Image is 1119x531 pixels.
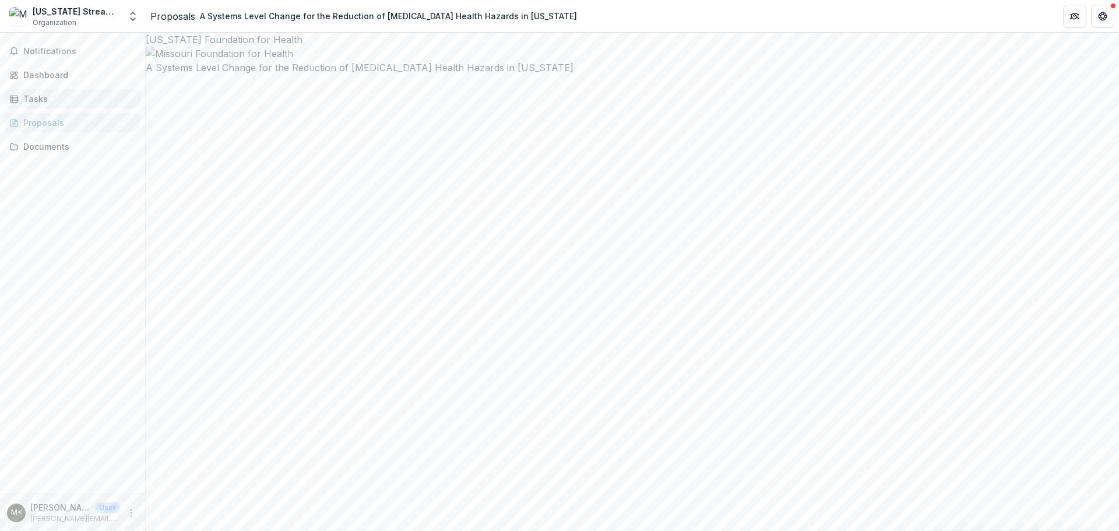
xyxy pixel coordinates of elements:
a: Documents [5,137,140,156]
h2: A Systems Level Change for the Reduction of [MEDICAL_DATA] Health Hazards in [US_STATE] [146,61,1119,75]
span: Organization [33,17,76,28]
button: Open entity switcher [125,5,141,28]
div: Mary Culler <mary@streamteamsunited.org> [11,509,22,516]
button: More [124,506,138,520]
div: Dashboard [23,69,131,81]
a: Proposals [5,113,140,132]
div: [US_STATE] Foundation for Health [146,33,1119,47]
span: Notifications [23,47,136,57]
div: A Systems Level Change for the Reduction of [MEDICAL_DATA] Health Hazards in [US_STATE] [200,10,577,22]
a: Tasks [5,89,140,108]
div: Proposals [23,117,131,129]
nav: breadcrumb [150,8,582,24]
p: [PERSON_NAME][EMAIL_ADDRESS][DOMAIN_NAME] [30,514,119,524]
div: [US_STATE] Stream Team Watershed Coalition [33,5,120,17]
a: Proposals [150,9,195,23]
button: Notifications [5,42,140,61]
p: [PERSON_NAME] <[PERSON_NAME][EMAIL_ADDRESS][DOMAIN_NAME]> [30,501,91,514]
button: Get Help [1091,5,1114,28]
img: Missouri Foundation for Health [146,47,1119,61]
p: User [96,502,119,513]
img: Missouri Stream Team Watershed Coalition [9,7,28,26]
div: Documents [23,140,131,153]
a: Dashboard [5,65,140,85]
button: Partners [1063,5,1086,28]
div: Tasks [23,93,131,105]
